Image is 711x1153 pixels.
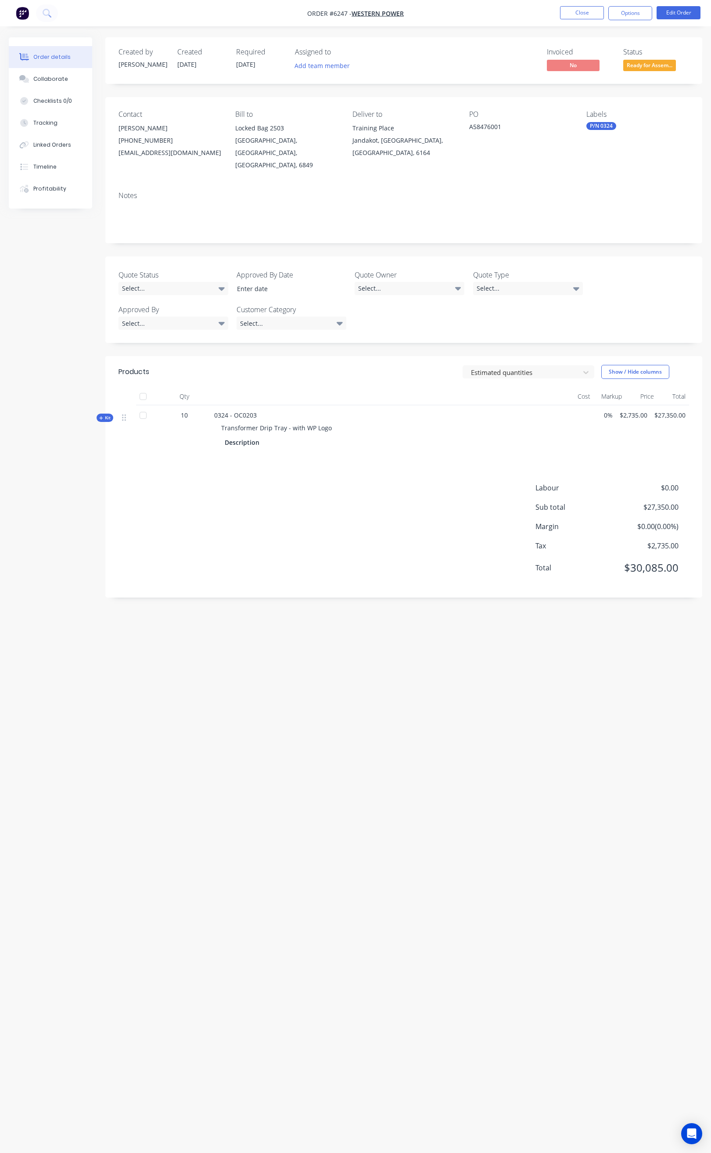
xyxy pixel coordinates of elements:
[614,502,679,512] span: $27,350.00
[352,110,455,119] div: Deliver to
[118,367,149,377] div: Products
[352,134,455,159] div: Jandakot, [GEOGRAPHIC_DATA], [GEOGRAPHIC_DATA], 6164
[352,9,404,18] a: Western Power
[118,48,167,56] div: Created by
[9,90,92,112] button: Checklists 0/0
[623,60,676,71] span: Ready for Assem...
[290,60,355,72] button: Add team member
[9,68,92,90] button: Collaborate
[33,53,71,61] div: Order details
[237,270,346,280] label: Approved By Date
[562,388,594,405] div: Cost
[158,388,211,405] div: Qty
[16,7,29,20] img: Factory
[97,414,113,422] button: Kit
[236,60,255,68] span: [DATE]
[118,134,221,147] div: [PHONE_NUMBER]
[623,48,689,56] div: Status
[214,411,257,419] span: 0324 - OC0203
[118,147,221,159] div: [EMAIL_ADDRESS][DOMAIN_NAME]
[469,122,572,134] div: A58476001
[547,60,600,71] span: No
[181,411,188,420] span: 10
[237,304,346,315] label: Customer Category
[177,60,197,68] span: [DATE]
[295,48,383,56] div: Assigned to
[614,560,679,576] span: $30,085.00
[594,388,626,405] div: Markup
[654,411,686,420] span: $27,350.00
[118,110,221,119] div: Contact
[9,112,92,134] button: Tracking
[33,119,57,127] div: Tracking
[9,46,92,68] button: Order details
[535,521,614,532] span: Margin
[601,365,669,379] button: Show / Hide columns
[355,270,464,280] label: Quote Owner
[473,270,583,280] label: Quote Type
[99,414,111,421] span: Kit
[614,483,679,493] span: $0.00
[9,134,92,156] button: Linked Orders
[118,60,167,69] div: [PERSON_NAME]
[33,141,71,149] div: Linked Orders
[620,411,647,420] span: $2,735.00
[307,9,352,18] span: Order #6247 -
[231,282,340,295] input: Enter date
[625,388,657,405] div: Price
[236,48,284,56] div: Required
[235,110,338,119] div: Bill to
[9,178,92,200] button: Profitability
[118,317,228,330] div: Select...
[235,122,338,171] div: Locked Bag 2503[GEOGRAPHIC_DATA], [GEOGRAPHIC_DATA], [GEOGRAPHIC_DATA], 6849
[586,110,689,119] div: Labels
[177,48,226,56] div: Created
[33,75,68,83] div: Collaborate
[535,562,614,573] span: Total
[33,97,72,105] div: Checklists 0/0
[118,282,228,295] div: Select...
[614,540,679,551] span: $2,735.00
[9,156,92,178] button: Timeline
[118,122,221,159] div: [PERSON_NAME][PHONE_NUMBER][EMAIL_ADDRESS][DOMAIN_NAME]
[614,521,679,532] span: $0.00 ( 0.00 %)
[592,411,613,420] span: 0%
[681,1123,702,1144] div: Open Intercom Messenger
[535,502,614,512] span: Sub total
[535,483,614,493] span: Labour
[586,122,616,130] div: P/N 0324
[560,6,604,19] button: Close
[608,6,652,20] button: Options
[118,122,221,134] div: [PERSON_NAME]
[221,424,332,432] span: Transformer Drip Tray - with WP Logo
[352,122,455,134] div: Training Place
[235,122,338,134] div: Locked Bag 2503
[118,270,228,280] label: Quote Status
[225,436,263,449] div: Description
[235,134,338,171] div: [GEOGRAPHIC_DATA], [GEOGRAPHIC_DATA], [GEOGRAPHIC_DATA], 6849
[352,122,455,159] div: Training PlaceJandakot, [GEOGRAPHIC_DATA], [GEOGRAPHIC_DATA], 6164
[118,191,689,200] div: Notes
[33,163,57,171] div: Timeline
[657,388,689,405] div: Total
[118,304,228,315] label: Approved By
[473,282,583,295] div: Select...
[623,60,676,73] button: Ready for Assem...
[547,48,613,56] div: Invoiced
[535,540,614,551] span: Tax
[33,185,66,193] div: Profitability
[657,6,700,19] button: Edit Order
[469,110,572,119] div: PO
[355,282,464,295] div: Select...
[295,60,355,72] button: Add team member
[237,317,346,330] div: Select...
